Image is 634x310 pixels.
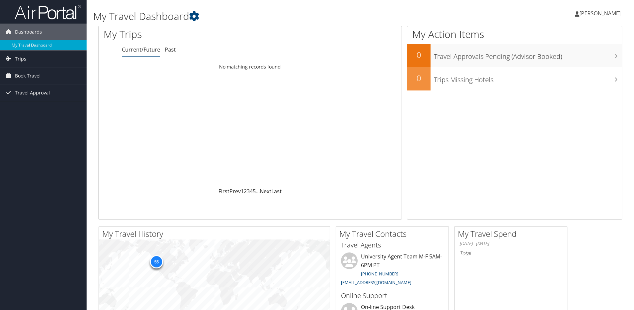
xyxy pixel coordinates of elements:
[575,3,627,23] a: [PERSON_NAME]
[341,240,444,250] h3: Travel Agents
[165,46,176,53] a: Past
[460,249,562,257] h6: Total
[407,49,431,61] h2: 0
[93,9,449,23] h1: My Travel Dashboard
[339,228,449,239] h2: My Travel Contacts
[102,228,330,239] h2: My Travel History
[361,271,398,277] a: [PHONE_NUMBER]
[434,49,622,61] h3: Travel Approvals Pending (Advisor Booked)
[434,72,622,84] h3: Trips Missing Hotels
[229,188,241,195] a: Prev
[253,188,256,195] a: 5
[15,51,26,67] span: Trips
[338,252,447,288] li: University Agent Team M-F 5AM-6PM PT
[15,84,50,101] span: Travel Approval
[241,188,244,195] a: 1
[15,4,81,20] img: airportal-logo.png
[407,73,431,84] h2: 0
[260,188,271,195] a: Next
[218,188,229,195] a: First
[244,188,247,195] a: 2
[407,44,622,67] a: 0Travel Approvals Pending (Advisor Booked)
[271,188,282,195] a: Last
[250,188,253,195] a: 4
[15,24,42,40] span: Dashboards
[458,228,567,239] h2: My Travel Spend
[15,68,41,84] span: Book Travel
[341,279,411,285] a: [EMAIL_ADDRESS][DOMAIN_NAME]
[341,291,444,300] h3: Online Support
[407,67,622,90] a: 0Trips Missing Hotels
[122,46,160,53] a: Current/Future
[104,27,270,41] h1: My Trips
[407,27,622,41] h1: My Action Items
[150,255,163,268] div: 55
[247,188,250,195] a: 3
[256,188,260,195] span: …
[460,240,562,247] h6: [DATE] - [DATE]
[99,61,402,73] td: No matching records found
[579,10,621,17] span: [PERSON_NAME]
